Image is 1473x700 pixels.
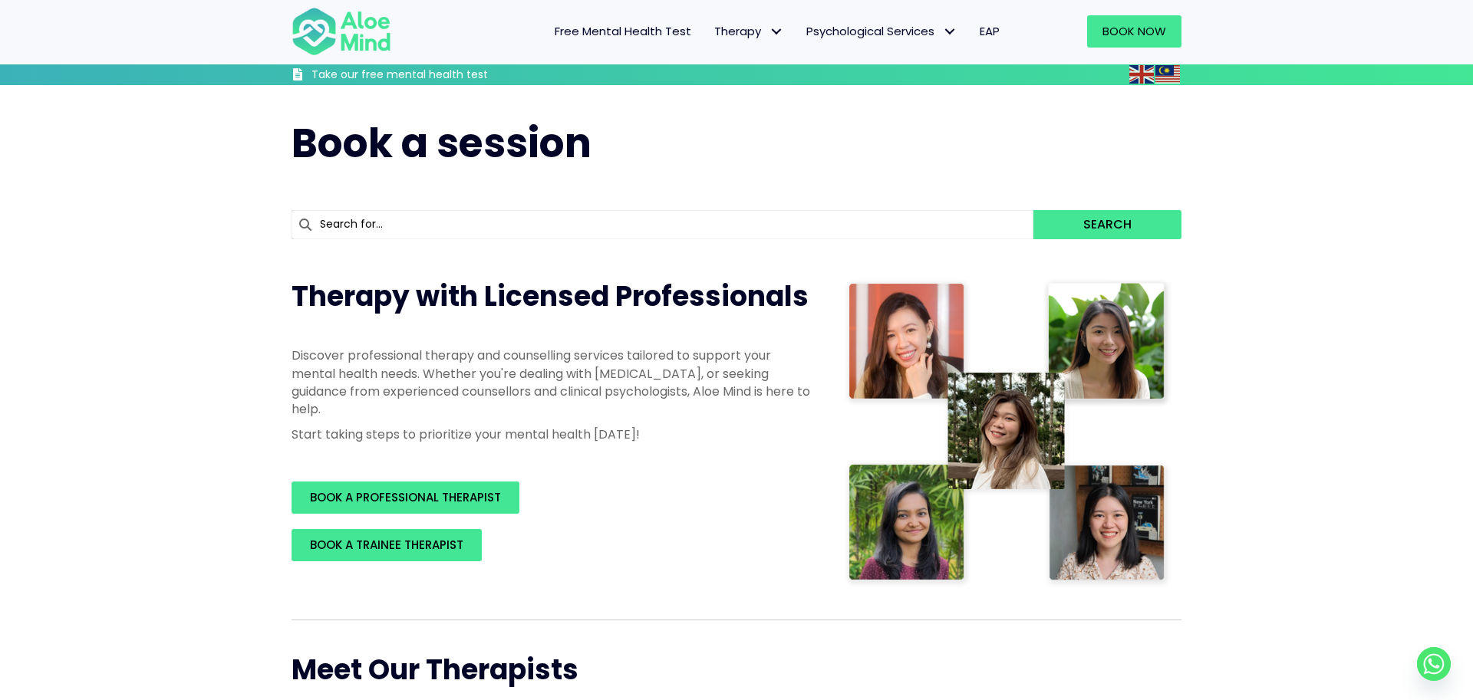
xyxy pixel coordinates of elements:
[1102,23,1166,39] span: Book Now
[292,426,813,443] p: Start taking steps to prioritize your mental health [DATE]!
[292,6,391,57] img: Aloe mind Logo
[1155,65,1181,83] a: Malay
[1129,65,1154,84] img: en
[411,15,1011,48] nav: Menu
[1129,65,1155,83] a: English
[292,481,519,514] a: BOOK A PROFESSIONAL THERAPIST
[292,277,809,316] span: Therapy with Licensed Professionals
[292,529,482,561] a: BOOK A TRAINEE THERAPIST
[806,23,957,39] span: Psychological Services
[1417,647,1451,681] a: Whatsapp
[292,210,1033,239] input: Search for...
[795,15,968,48] a: Psychological ServicesPsychological Services: submenu
[765,21,787,43] span: Therapy: submenu
[292,115,592,171] span: Book a session
[1155,65,1180,84] img: ms
[292,67,570,85] a: Take our free mental health test
[311,67,570,83] h3: Take our free mental health test
[292,650,578,689] span: Meet Our Therapists
[938,21,961,43] span: Psychological Services: submenu
[703,15,795,48] a: TherapyTherapy: submenu
[310,489,501,505] span: BOOK A PROFESSIONAL THERAPIST
[310,537,463,553] span: BOOK A TRAINEE THERAPIST
[1033,210,1181,239] button: Search
[968,15,1011,48] a: EAP
[980,23,1000,39] span: EAP
[292,347,813,418] p: Discover professional therapy and counselling services tailored to support your mental health nee...
[844,278,1172,589] img: Therapist collage
[714,23,783,39] span: Therapy
[1087,15,1181,48] a: Book Now
[543,15,703,48] a: Free Mental Health Test
[555,23,691,39] span: Free Mental Health Test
